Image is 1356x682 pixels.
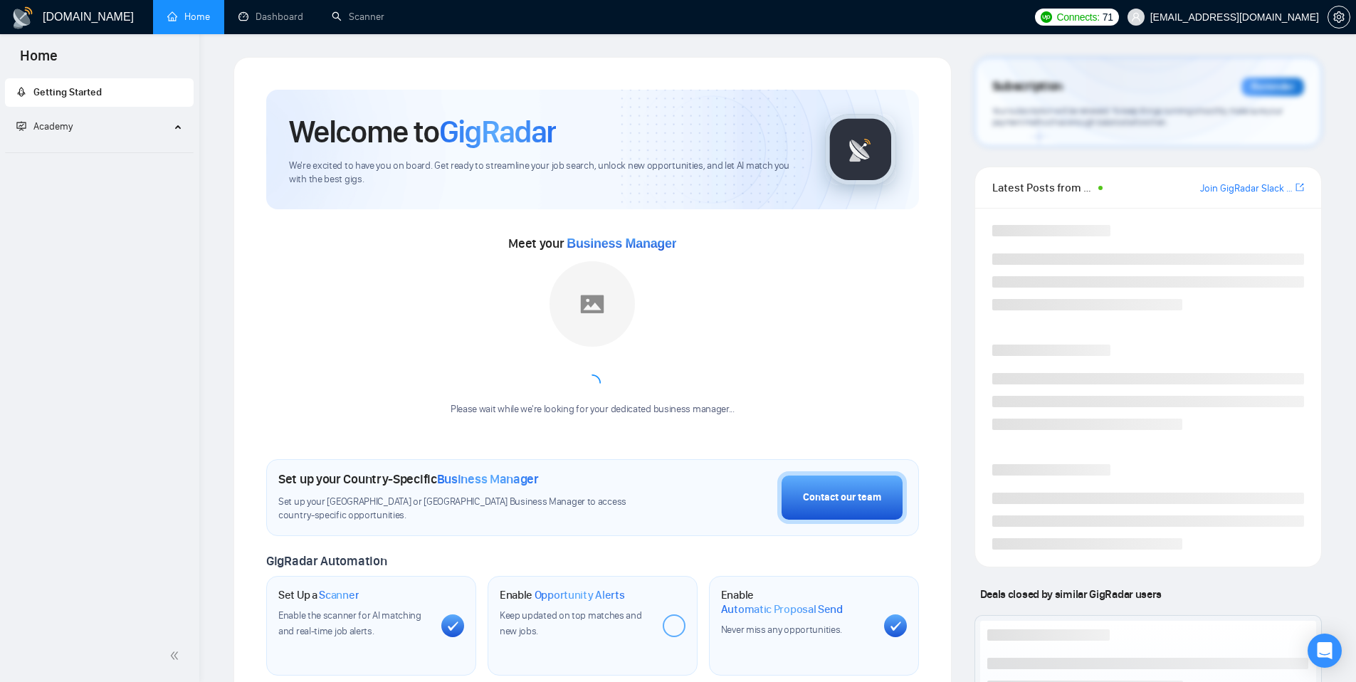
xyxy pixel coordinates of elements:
button: setting [1328,6,1350,28]
span: Latest Posts from the GigRadar Community [992,179,1094,196]
li: Getting Started [5,78,194,107]
div: Please wait while we're looking for your dedicated business manager... [442,403,743,416]
div: Open Intercom Messenger [1308,634,1342,668]
span: 71 [1103,9,1113,25]
span: Opportunity Alerts [535,588,625,602]
span: Your subscription will be renewed. To keep things running smoothly, make sure your payment method... [992,105,1283,128]
div: Contact our team [803,490,881,505]
div: Reminder [1241,78,1304,96]
h1: Welcome to [289,112,556,151]
img: upwork-logo.png [1041,11,1052,23]
a: setting [1328,11,1350,23]
li: Academy Homepage [5,147,194,156]
span: Academy [16,120,73,132]
span: rocket [16,87,26,97]
span: user [1131,12,1141,22]
a: searchScanner [332,11,384,23]
span: Never miss any opportunities. [721,624,842,636]
a: Join GigRadar Slack Community [1200,181,1293,196]
span: Enable the scanner for AI matching and real-time job alerts. [278,609,421,637]
span: Keep updated on top matches and new jobs. [500,609,642,637]
span: fund-projection-screen [16,121,26,131]
h1: Enable [721,588,873,616]
span: setting [1328,11,1350,23]
span: Connects: [1056,9,1099,25]
span: double-left [169,649,184,663]
span: Meet your [508,236,676,251]
img: gigradar-logo.png [825,114,896,185]
h1: Set Up a [278,588,359,602]
span: Set up your [GEOGRAPHIC_DATA] or [GEOGRAPHIC_DATA] Business Manager to access country-specific op... [278,495,656,523]
span: Getting Started [33,86,102,98]
h1: Enable [500,588,625,602]
span: Scanner [319,588,359,602]
a: dashboardDashboard [238,11,303,23]
span: Business Manager [437,471,539,487]
span: export [1295,182,1304,193]
img: logo [11,6,34,29]
span: Home [9,46,69,75]
img: placeholder.png [550,261,635,347]
span: GigRadar Automation [266,553,387,569]
span: loading [584,374,601,392]
h1: Set up your Country-Specific [278,471,539,487]
span: Academy [33,120,73,132]
a: homeHome [167,11,210,23]
span: Business Manager [567,236,676,251]
span: We're excited to have you on board. Get ready to streamline your job search, unlock new opportuni... [289,159,802,187]
span: Automatic Proposal Send [721,602,843,617]
button: Contact our team [777,471,907,524]
a: export [1295,181,1304,194]
span: GigRadar [439,112,556,151]
span: Deals closed by similar GigRadar users [974,582,1167,607]
span: Subscription [992,75,1063,99]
